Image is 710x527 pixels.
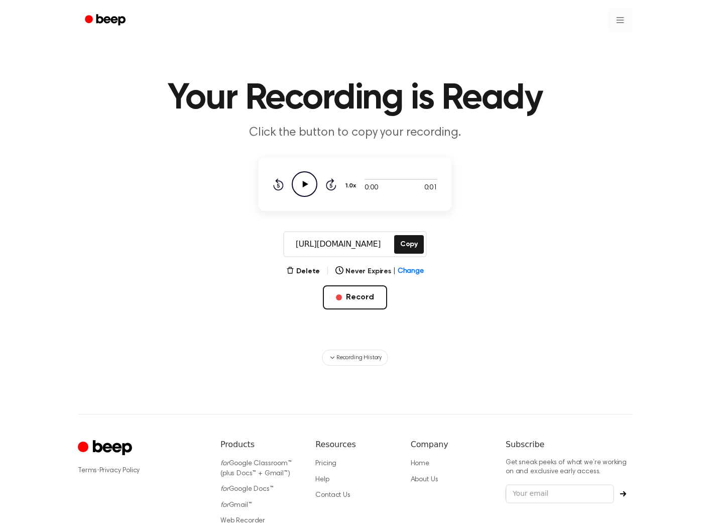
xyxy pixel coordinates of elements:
button: Copy [394,235,424,254]
a: Home [411,460,429,467]
a: Contact Us [315,492,350,499]
h6: Company [411,439,490,451]
a: Terms [78,467,97,474]
input: Your email [506,484,614,503]
i: for [220,486,229,493]
p: Get sneak peeks of what we’re working on and exclusive early access. [506,459,632,476]
h6: Resources [315,439,394,451]
a: forGoogle Docs™ [220,486,274,493]
span: | [393,266,396,277]
button: Recording History [322,350,388,366]
a: Web Recorder [220,517,265,524]
span: Recording History [336,353,382,362]
a: forGmail™ [220,502,252,509]
span: | [326,265,329,277]
h6: Products [220,439,299,451]
a: Help [315,476,329,483]
a: Pricing [315,460,336,467]
button: Delete [286,266,320,277]
h1: Your Recording is Ready [98,80,612,117]
a: Beep [78,11,135,30]
div: · [78,466,204,476]
span: Change [398,266,424,277]
a: About Us [411,476,438,483]
span: 0:01 [424,183,437,193]
button: Open menu [608,8,632,32]
i: for [220,502,229,509]
p: Click the button to copy your recording. [162,125,548,141]
button: Record [323,285,387,309]
a: forGoogle Classroom™ (plus Docs™ + Gmail™) [220,460,292,477]
i: for [220,460,229,467]
a: Privacy Policy [99,467,140,474]
span: 0:00 [365,183,378,193]
h6: Subscribe [506,439,632,451]
button: Never Expires|Change [335,266,424,277]
button: Subscribe [614,491,632,497]
a: Cruip [78,439,135,458]
button: 1.0x [344,177,360,194]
